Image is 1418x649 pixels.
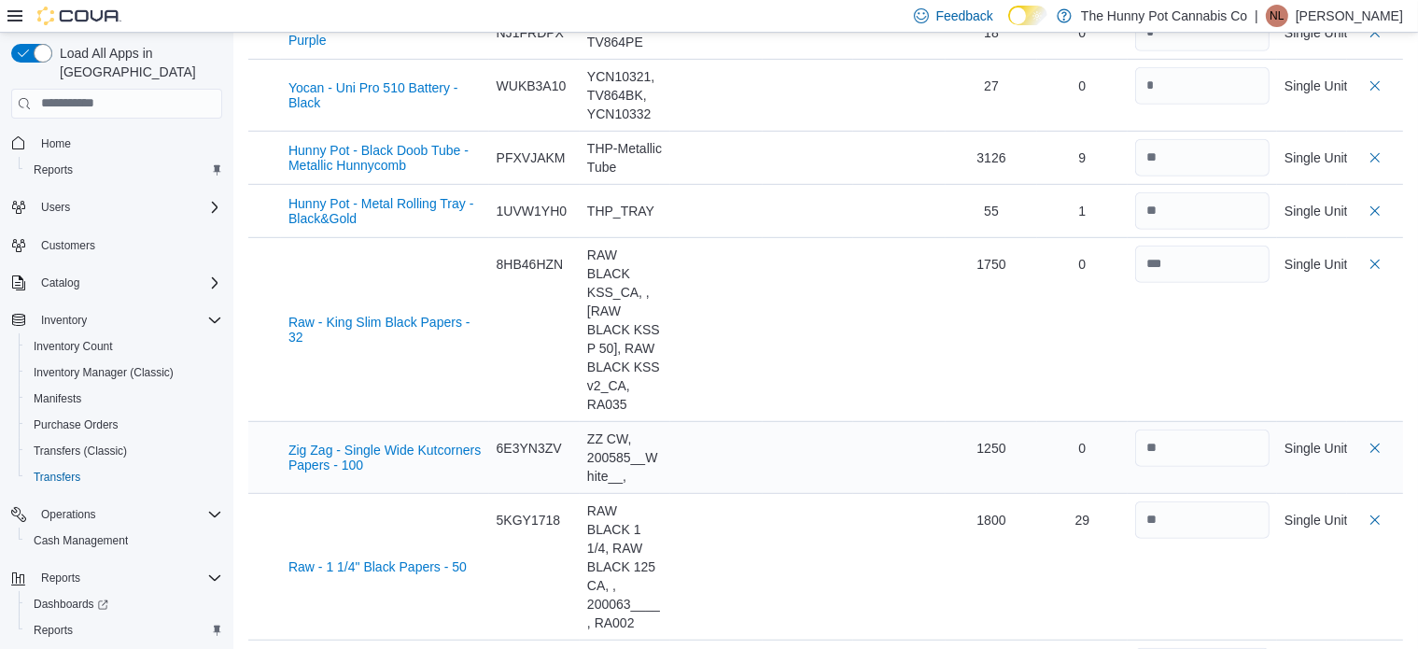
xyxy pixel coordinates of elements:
span: Users [41,200,70,215]
button: Hunny Pot - Metal Rolling Tray - Black&Gold [288,196,482,226]
a: Reports [26,159,80,181]
button: Manifests [19,386,230,412]
button: Inventory [34,309,94,332]
button: Reports [4,565,230,591]
a: Reports [26,619,80,642]
span: Inventory Manager (Classic) [26,361,222,384]
span: Operations [34,503,222,526]
div: RAW BLACK KSS_CA, , [RAW BLACK KSS P 50], RAW BLACK KSS v2_CA, RA035 [587,246,663,414]
span: Transfers [34,470,80,485]
button: Cash Management [19,528,230,554]
div: Single Unit [1285,148,1348,167]
button: Reports [19,617,230,643]
div: 5KGY1718 [497,511,572,529]
button: Users [4,194,230,220]
button: Catalog [4,270,230,296]
span: Dark Mode [1008,25,1009,26]
div: 6E3YN3ZV [497,439,572,458]
span: Manifests [34,391,81,406]
div: YCN10328, TV864PE [587,14,663,51]
button: Yocan - Uni Pro 510 Battery - Purple [288,18,482,48]
img: Cova [37,7,121,25]
span: Catalog [34,272,222,294]
div: YCN10321, TV864BK, YCN10332 [587,67,663,123]
input: Dark Mode [1008,6,1047,25]
div: 9 [1045,148,1120,167]
a: Cash Management [26,529,135,552]
span: Manifests [26,388,222,410]
span: Customers [41,238,95,253]
a: Manifests [26,388,89,410]
p: The Hunny Pot Cannabis Co [1081,5,1247,27]
button: Delete count [1364,147,1386,169]
button: Hunny Pot - Black Doob Tube - Metallic Hunnycomb [288,143,482,173]
div: WUKB3A10 [497,77,572,95]
span: Cash Management [34,533,128,548]
div: 55 [953,202,1029,220]
span: Transfers [26,466,222,488]
div: Single Unit [1285,77,1348,95]
span: Inventory [34,309,222,332]
button: Customers [4,232,230,259]
a: Transfers (Classic) [26,440,134,462]
span: Reports [34,162,73,177]
button: Catalog [34,272,87,294]
button: Zig Zag - Single Wide Kutcorners Papers - 100 [288,443,482,473]
span: Inventory Count [34,339,113,354]
span: Reports [34,623,73,638]
button: Reports [34,567,88,589]
span: Reports [26,159,222,181]
span: Users [34,196,222,219]
a: Customers [34,234,103,257]
div: ZZ CW, 200585__White__, [587,430,663,486]
span: Feedback [936,7,993,25]
div: 8HB46HZN [497,255,572,274]
span: Load All Apps in [GEOGRAPHIC_DATA] [52,44,222,81]
span: Home [41,136,71,151]
div: 0 [1045,255,1120,274]
div: 1250 [953,439,1029,458]
button: Reports [19,157,230,183]
span: Transfers (Classic) [26,440,222,462]
span: Dashboards [34,597,108,612]
div: Single Unit [1285,511,1348,529]
div: 27 [953,77,1029,95]
a: Purchase Orders [26,414,126,436]
span: Customers [34,233,222,257]
div: Single Unit [1285,439,1348,458]
span: Catalog [41,275,79,290]
div: THP_TRAY [587,202,663,220]
button: Transfers (Classic) [19,438,230,464]
span: Transfers (Classic) [34,444,127,459]
div: 0 [1045,77,1120,95]
div: 0 [1045,439,1120,458]
div: 3126 [953,148,1029,167]
span: Home [34,132,222,155]
button: Delete count [1364,437,1386,459]
span: Reports [34,567,222,589]
button: Operations [4,501,230,528]
button: Raw - King Slim Black Papers - 32 [288,315,482,345]
a: Inventory Count [26,335,120,358]
p: | [1255,5,1258,27]
button: Yocan - Uni Pro 510 Battery - Black [288,80,482,110]
span: Dashboards [26,593,222,615]
button: Purchase Orders [19,412,230,438]
button: Operations [34,503,104,526]
button: Delete count [1364,200,1386,222]
button: Users [34,196,77,219]
button: Home [4,130,230,157]
span: Inventory Manager (Classic) [34,365,174,380]
div: NJ1FRDPX [497,23,572,42]
a: Inventory Manager (Classic) [26,361,181,384]
span: Reports [41,571,80,586]
span: Inventory Count [26,335,222,358]
div: Single Unit [1285,202,1348,220]
a: Transfers [26,466,88,488]
span: Operations [41,507,96,522]
a: Dashboards [19,591,230,617]
div: 1800 [953,511,1029,529]
div: Single Unit [1285,255,1348,274]
button: Inventory [4,307,230,333]
button: Inventory Manager (Classic) [19,360,230,386]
